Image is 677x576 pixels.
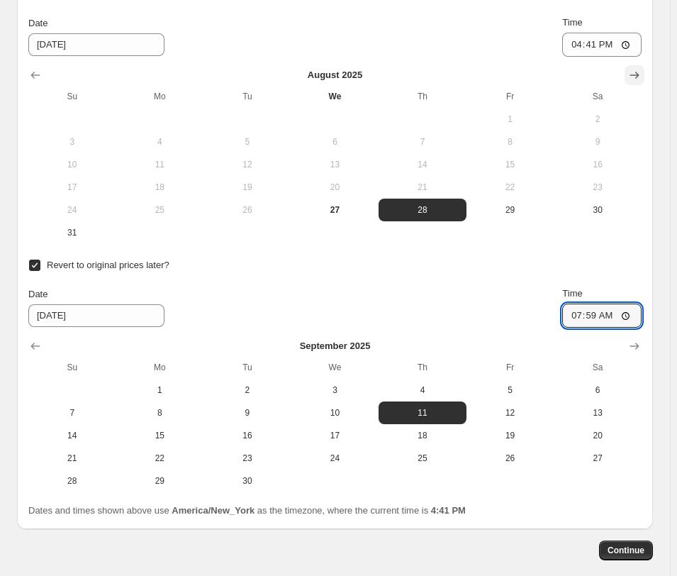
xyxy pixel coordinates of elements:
span: Date [28,18,47,28]
span: 11 [122,159,198,170]
button: Monday August 11 2025 [116,153,204,176]
span: 18 [384,430,461,441]
button: Saturday September 13 2025 [554,401,642,424]
button: Tuesday August 12 2025 [203,153,291,176]
button: Wednesday September 10 2025 [291,401,379,424]
span: 23 [209,453,286,464]
button: Wednesday September 17 2025 [291,424,379,447]
button: Sunday September 28 2025 [28,470,116,492]
span: 9 [559,136,636,148]
span: 10 [34,159,111,170]
span: 5 [472,384,549,396]
span: Su [34,91,111,102]
span: 29 [122,475,198,487]
button: Tuesday September 30 2025 [203,470,291,492]
button: Tuesday September 9 2025 [203,401,291,424]
span: 12 [209,159,286,170]
button: Show next month, October 2025 [625,336,644,356]
span: Th [384,362,461,373]
button: Monday September 22 2025 [116,447,204,470]
span: Time [562,17,582,28]
button: Wednesday August 13 2025 [291,153,379,176]
span: 9 [209,407,286,419]
span: Sa [559,91,636,102]
span: Continue [608,545,644,556]
span: Date [28,289,47,299]
button: Saturday August 23 2025 [554,176,642,199]
span: 17 [297,430,374,441]
span: 5 [209,136,286,148]
span: 20 [297,182,374,193]
button: Friday August 15 2025 [466,153,554,176]
th: Sunday [28,356,116,379]
button: Wednesday August 6 2025 [291,131,379,153]
input: 8/27/2025 [28,33,164,56]
button: Friday August 1 2025 [466,108,554,131]
button: Sunday August 24 2025 [28,199,116,221]
span: 19 [209,182,286,193]
button: Thursday September 11 2025 [379,401,466,424]
span: 30 [559,204,636,216]
button: Show previous month, July 2025 [26,65,45,85]
button: Tuesday September 2 2025 [203,379,291,401]
button: Monday September 29 2025 [116,470,204,492]
button: Thursday August 7 2025 [379,131,466,153]
button: Saturday September 27 2025 [554,447,642,470]
span: 17 [34,182,111,193]
span: 14 [384,159,461,170]
th: Wednesday [291,356,379,379]
button: Thursday August 21 2025 [379,176,466,199]
span: 4 [122,136,198,148]
span: 21 [384,182,461,193]
button: Wednesday August 20 2025 [291,176,379,199]
button: Continue [599,541,653,560]
span: Tu [209,362,286,373]
span: 24 [34,204,111,216]
span: 14 [34,430,111,441]
th: Friday [466,356,554,379]
span: 16 [209,430,286,441]
button: Friday September 5 2025 [466,379,554,401]
button: Monday September 15 2025 [116,424,204,447]
th: Saturday [554,85,642,108]
b: America/New_York [172,505,254,516]
span: Sa [559,362,636,373]
span: 4 [384,384,461,396]
span: 22 [472,182,549,193]
button: Sunday September 21 2025 [28,447,116,470]
span: 7 [34,407,111,419]
th: Friday [466,85,554,108]
button: Show next month, September 2025 [625,65,644,85]
span: 30 [209,475,286,487]
span: 3 [297,384,374,396]
button: Saturday September 20 2025 [554,424,642,447]
input: 12:00 [562,33,642,57]
button: Monday August 4 2025 [116,131,204,153]
button: Friday September 12 2025 [466,401,554,424]
span: 3 [34,136,111,148]
span: 12 [472,407,549,419]
span: 23 [559,182,636,193]
button: Thursday September 25 2025 [379,447,466,470]
span: 8 [472,136,549,148]
span: 2 [559,113,636,125]
button: Monday August 18 2025 [116,176,204,199]
button: Saturday August 9 2025 [554,131,642,153]
span: 8 [122,407,198,419]
input: 8/27/2025 [28,304,164,327]
th: Sunday [28,85,116,108]
span: We [297,91,374,102]
th: Monday [116,356,204,379]
button: Tuesday August 19 2025 [203,176,291,199]
button: Saturday August 2 2025 [554,108,642,131]
button: Wednesday September 24 2025 [291,447,379,470]
span: 11 [384,407,461,419]
span: 7 [384,136,461,148]
span: 6 [559,384,636,396]
span: 13 [297,159,374,170]
span: Su [34,362,111,373]
th: Monday [116,85,204,108]
span: Mo [122,362,198,373]
button: Sunday September 14 2025 [28,424,116,447]
span: 28 [34,475,111,487]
